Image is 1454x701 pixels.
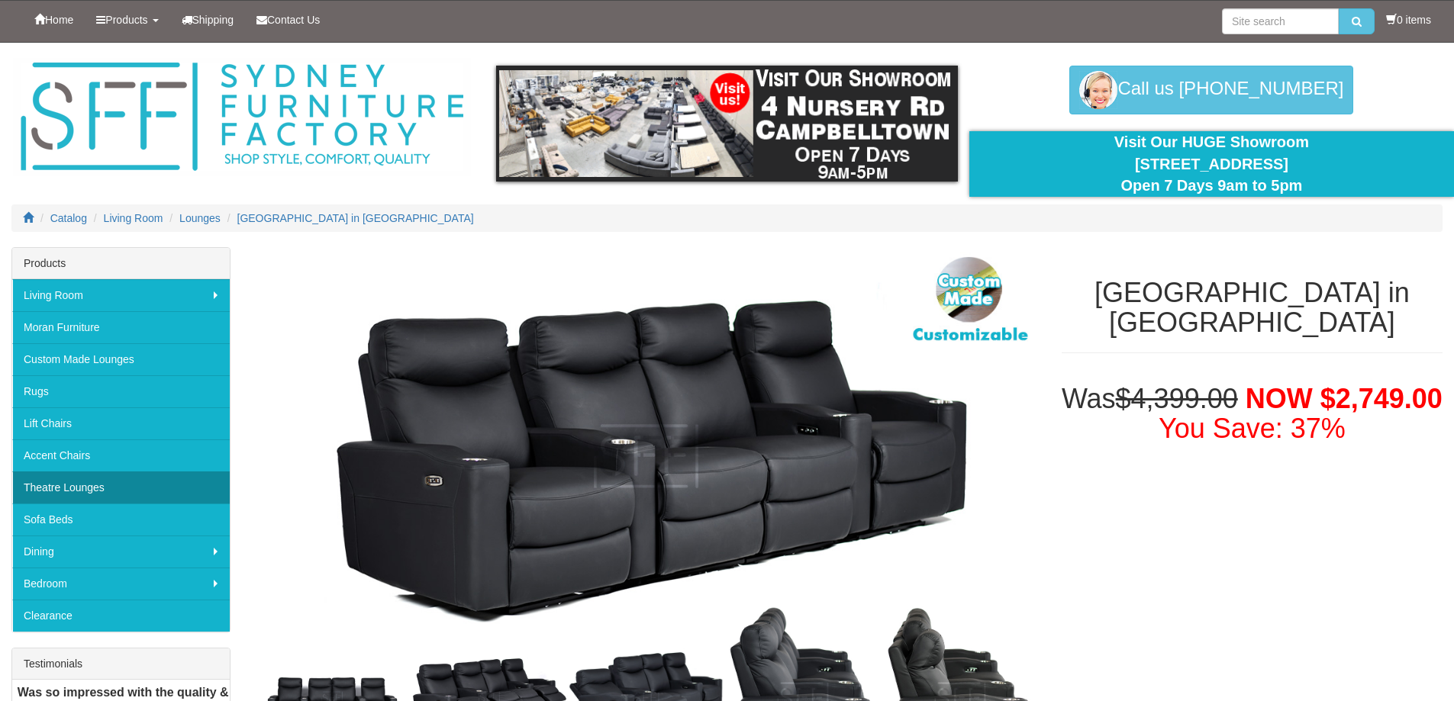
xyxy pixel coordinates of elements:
[245,1,331,39] a: Contact Us
[1386,12,1431,27] li: 0 items
[981,131,1443,197] div: Visit Our HUGE Showroom [STREET_ADDRESS] Open 7 Days 9am to 5pm
[12,503,230,535] a: Sofa Beds
[85,1,169,39] a: Products
[12,568,230,600] a: Bedroom
[1222,8,1339,34] input: Site search
[13,58,471,176] img: Sydney Furniture Factory
[1062,278,1443,338] h1: [GEOGRAPHIC_DATA] in [GEOGRAPHIC_DATA]
[267,14,320,26] span: Contact Us
[12,279,230,311] a: Living Room
[1116,383,1238,414] del: $4,399.00
[12,343,230,375] a: Custom Made Lounges
[12,407,230,439] a: Lift Chairs
[23,1,85,39] a: Home
[496,66,958,182] img: showroom.gif
[12,600,230,632] a: Clearance
[104,212,163,224] a: Living Room
[12,648,230,680] div: Testimonials
[1062,384,1443,444] h1: Was
[12,375,230,407] a: Rugs
[50,212,87,224] a: Catalog
[105,14,147,26] span: Products
[192,14,234,26] span: Shipping
[1159,413,1346,444] font: You Save: 37%
[45,14,73,26] span: Home
[1246,383,1443,414] span: NOW $2,749.00
[12,439,230,471] a: Accent Chairs
[12,471,230,503] a: Theatre Lounges
[237,212,474,224] a: [GEOGRAPHIC_DATA] in [GEOGRAPHIC_DATA]
[179,212,221,224] a: Lounges
[170,1,246,39] a: Shipping
[12,311,230,343] a: Moran Furniture
[12,248,230,279] div: Products
[12,535,230,568] a: Dining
